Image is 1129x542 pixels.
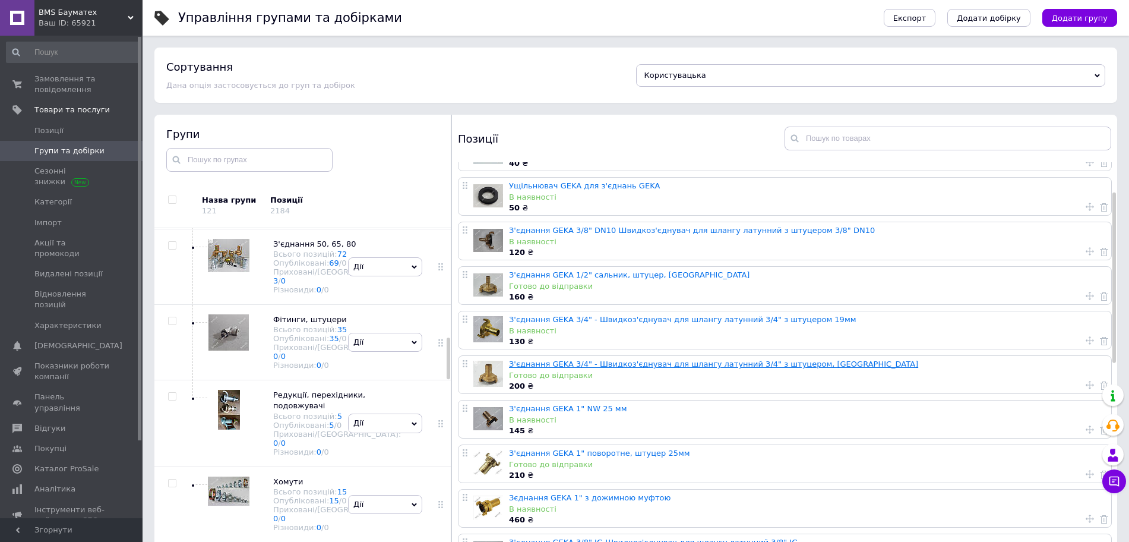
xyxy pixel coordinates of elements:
a: З'єднання GEKA 1/2" сальник, штуцер, [GEOGRAPHIC_DATA] [509,270,749,279]
a: Видалити товар [1100,513,1108,524]
a: 15 [329,496,339,505]
span: Дії [353,418,363,427]
div: Різновиди: [273,448,401,456]
span: Хомути [273,477,303,486]
span: Дана опція застосовується до груп та добірок [166,81,355,90]
span: Показники роботи компанії [34,361,110,382]
div: Приховані/[GEOGRAPHIC_DATA]: [273,505,401,523]
span: / [278,276,286,285]
span: Категорії [34,197,72,207]
span: Користувацька [644,71,706,80]
div: В наявності [509,415,1105,426]
span: / [339,334,347,343]
span: Відновлення позицій [34,289,110,310]
b: 160 [509,292,525,301]
span: / [334,421,342,430]
span: / [321,285,329,294]
a: Видалити товар [1100,246,1108,257]
div: В наявності [509,192,1105,203]
a: 0 [317,523,321,532]
a: 0 [273,352,278,361]
div: 0 [324,285,328,294]
b: 120 [509,248,525,257]
span: Фітинги, штуцери [273,315,347,324]
span: Замовлення та повідомлення [34,74,110,95]
span: / [278,439,286,448]
div: Всього позицій: [273,412,401,421]
span: Експорт [893,14,926,23]
div: Опубліковані: [273,334,401,343]
div: ₴ [509,158,1105,169]
a: 0 [273,514,278,523]
a: 0 [281,276,286,285]
div: Позиції [270,195,371,206]
b: 130 [509,337,525,346]
div: В наявності [509,237,1105,247]
input: Пошук [6,42,140,63]
a: З'єднання GEKA 1" NW 25 мм [509,404,627,413]
span: Аналітика [34,484,75,494]
div: 0 [341,334,346,343]
a: З'єднання GEKA 3/4" - Швидкоз'єднувач для шлангу латунний 3/4" з штуцером, [GEOGRAPHIC_DATA] [509,360,918,368]
span: Видалені позиції [34,269,103,279]
span: BMS Бауматех [39,7,128,18]
span: / [339,496,347,505]
a: 72 [337,250,347,259]
div: ₴ [509,247,1105,258]
b: 210 [509,471,525,480]
div: Готово до відправки [509,370,1105,381]
a: 3 [273,276,278,285]
span: Додати добірку [957,14,1021,23]
div: Всього позицій: [273,250,401,259]
a: Зєднання GEKA 1" з дожимною муфтою [509,493,671,502]
b: 145 [509,426,525,435]
a: 5 [329,421,334,430]
div: ₴ [509,292,1105,302]
span: Групи та добірки [34,146,105,156]
span: / [278,352,286,361]
div: Всього позицій: [273,487,401,496]
span: [DEMOGRAPHIC_DATA] [34,341,122,351]
a: З'єднання GEKA 1" поворотне, штуцер 25мм [509,449,690,458]
a: Видалити товар [1100,380,1108,390]
input: Пошук по товарах [785,127,1111,150]
h1: Управління групами та добірками [178,11,402,25]
div: 0 [337,421,341,430]
img: Редукції, перехідники, подовжувачі [218,390,240,430]
a: 69 [329,259,339,267]
a: Видалити товар [1100,157,1108,168]
div: ₴ [509,203,1105,213]
b: 460 [509,515,525,524]
span: Інструменти веб-майстра та SEO [34,505,110,526]
div: ₴ [509,426,1105,436]
a: Ущільнювач GEKA для з'єднань GEKA [509,181,660,190]
span: Позиції [34,125,64,136]
img: Фітинги, штуцери [208,314,249,351]
div: 2184 [270,206,290,215]
div: Різновиди: [273,523,401,532]
div: Назва групи [202,195,261,206]
div: ₴ [509,381,1105,392]
span: Покупці [34,443,67,454]
a: 0 [273,439,278,448]
button: Додати групу [1042,9,1117,27]
h4: Сортування [166,61,233,73]
a: Видалити товар [1100,469,1108,480]
span: Імпорт [34,218,62,228]
span: / [321,361,329,370]
div: Приховані/[GEOGRAPHIC_DATA]: [273,430,401,448]
span: Дії [353,500,363,509]
div: 121 [202,206,217,215]
a: Видалити товар [1100,335,1108,346]
div: ₴ [509,336,1105,347]
div: Різновиди: [273,361,401,370]
a: Видалити товар [1100,424,1108,435]
span: Редукції, перехідники, подовжувачі [273,390,365,410]
span: Акції та промокоди [34,238,110,259]
div: ₴ [509,470,1105,481]
a: З'єднання GEKA 3/8" DN10 Швидкоз'єднувач для шлангу латунний з штуцером 3/8" DN10 [509,226,875,235]
img: Хомути [208,477,249,506]
span: Характеристики [34,320,102,331]
img: З'єднання 50, 65, 80 [208,239,249,272]
div: Групи [166,127,439,141]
